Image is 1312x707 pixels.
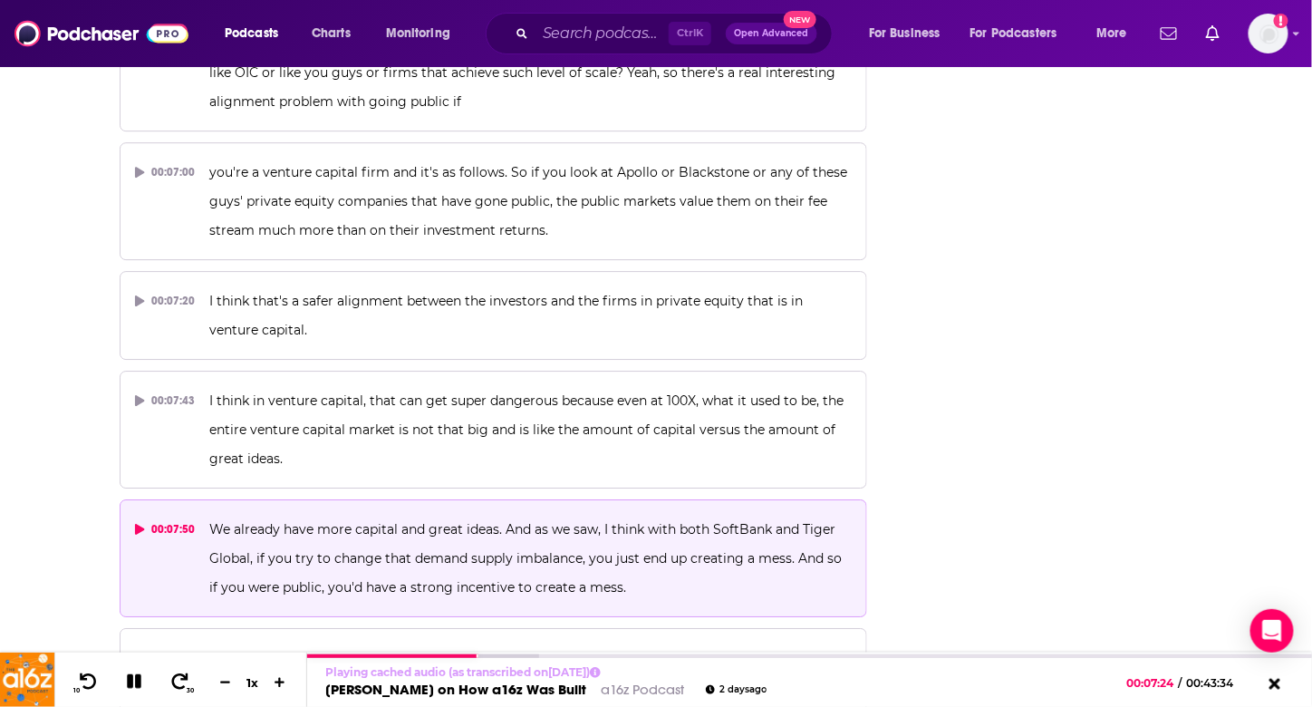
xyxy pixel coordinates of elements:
span: I think that's a safer alignment between the investors and the firms in private equity that is in... [210,293,807,338]
span: 10 [73,687,80,694]
span: Logged in as nbaderrubenstein [1249,14,1288,53]
button: 30 [164,672,198,694]
span: / [1179,676,1182,690]
svg: Add a profile image [1274,14,1288,28]
button: 10 [70,672,104,694]
button: open menu [856,19,963,48]
button: Open AdvancedNew [726,23,817,44]
img: User Profile [1249,14,1288,53]
span: More [1096,21,1127,46]
span: For Business [869,21,941,46]
div: Open Intercom Messenger [1250,609,1294,653]
span: Ctrl K [669,22,711,45]
div: 00:07:20 [135,286,196,315]
p: Playing cached audio (as transcribed on [DATE] ) [325,665,767,679]
button: 00:07:00you're a venture capital firm and it's as follows. So if you look at Apollo or Blackstone... [120,142,867,260]
button: Show profile menu [1249,14,1288,53]
button: open menu [959,19,1084,48]
button: 00:07:20I think that's a safer alignment between the investors and the firms in private equity th... [120,271,867,360]
div: Search podcasts, credits, & more... [503,13,850,54]
span: 30 [188,687,195,694]
a: Show notifications dropdown [1153,18,1184,49]
button: open menu [212,19,302,48]
div: 00:07:00 [135,158,196,187]
div: 1 x [237,675,268,690]
div: 00:08:08 [135,644,196,673]
img: Podchaser - Follow, Share and Rate Podcasts [14,16,188,51]
a: a16z Podcast [601,681,684,698]
span: I think in venture capital, that can get super dangerous because even at 100X, what it used to be... [210,392,848,467]
span: Podcasts [225,21,278,46]
span: Speaking of the future of venture, will venture firms consider going public or should they consid... [210,35,840,110]
span: 00:07:24 [1127,676,1179,690]
a: Show notifications dropdown [1199,18,1227,49]
span: 00:43:34 [1182,676,1252,690]
span: Open Advanced [734,29,809,38]
input: Search podcasts, credits, & more... [535,19,669,48]
button: 00:06:58Speaking of the future of venture, will venture firms consider going public or should the... [120,14,867,131]
button: open menu [1084,19,1150,48]
a: Charts [300,19,362,48]
span: you're a venture capital firm and it's as follows. So if you look at Apollo or Blackstone or any ... [210,164,852,238]
div: 2 days ago [706,685,767,695]
div: 00:07:43 [135,386,196,415]
a: [PERSON_NAME] on How a16z Was Built [325,681,586,698]
button: 00:07:43I think in venture capital, that can get super dangerous because even at 100X, what it us... [120,371,867,489]
span: We already have more capital and great ideas. And as we saw, I think with both SoftBank and Tiger... [210,521,846,596]
button: open menu [373,19,474,48]
button: 00:07:50We already have more capital and great ideas. And as we saw, I think with both SoftBank a... [120,499,867,617]
span: Monitoring [386,21,450,46]
span: For Podcasters [970,21,1057,46]
span: New [784,11,816,28]
span: Charts [312,21,351,46]
div: 00:07:50 [135,515,196,544]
